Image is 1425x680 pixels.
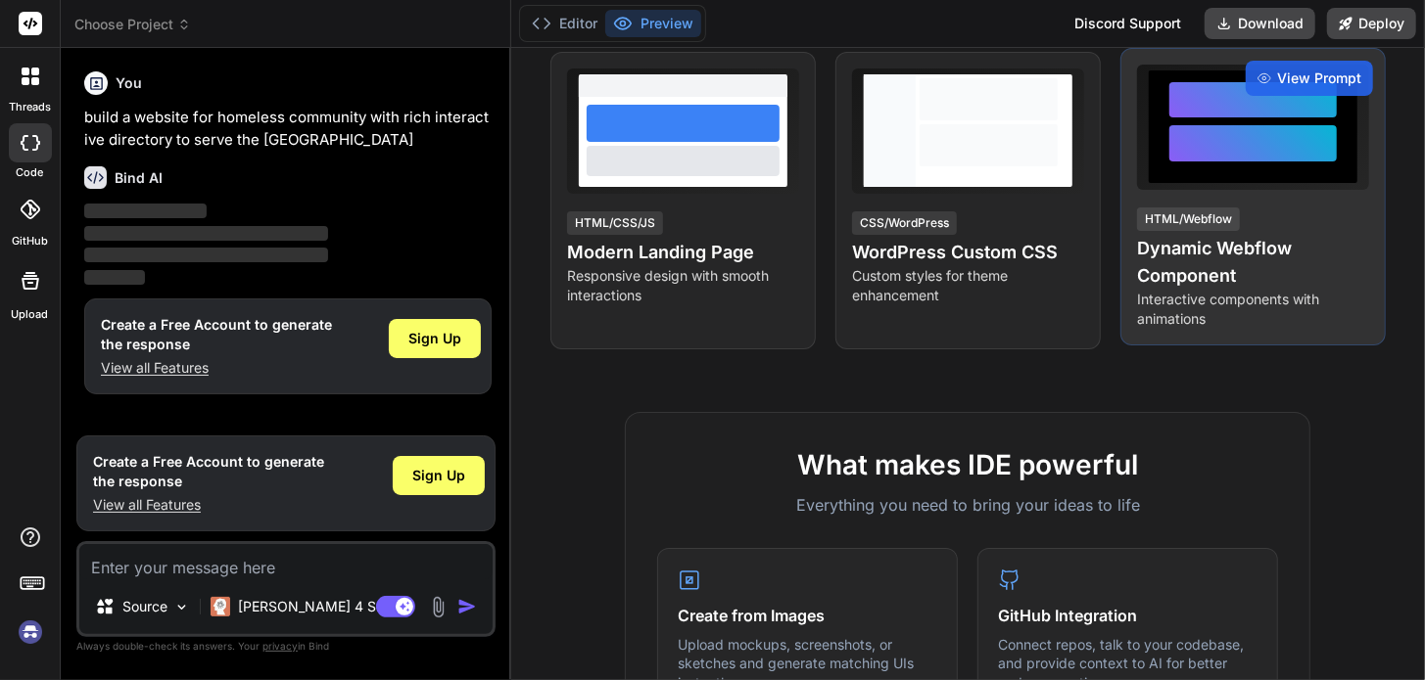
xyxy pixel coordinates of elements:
[262,640,298,652] span: privacy
[84,204,207,218] span: ‌
[852,211,957,235] div: CSS/WordPress
[567,239,799,266] h4: Modern Landing Page
[84,107,492,151] p: build a website for homeless community with rich interactive directory to serve the [GEOGRAPHIC_D...
[173,599,190,615] img: Pick Models
[852,266,1084,305] p: Custom styles for theme enhancement
[427,596,450,618] img: attachment
[122,597,167,616] p: Source
[657,444,1278,485] h2: What makes IDE powerful
[74,15,191,34] span: Choose Project
[93,495,324,515] p: View all Features
[1063,8,1193,39] div: Discord Support
[408,329,461,348] span: Sign Up
[1137,207,1240,231] div: HTML/Webflow
[115,168,163,188] h6: Bind AI
[76,637,496,656] p: Always double-check its answers. Your in Bind
[1205,8,1315,39] button: Download
[101,315,332,354] h1: Create a Free Account to generate the response
[12,233,48,249] label: GitHub
[678,604,937,627] h4: Create from Images
[9,99,51,115] label: threads
[605,10,701,37] button: Preview
[657,493,1278,517] p: Everything you need to bring your ideas to life
[567,211,663,235] div: HTML/CSS/JS
[12,306,49,323] label: Upload
[93,452,324,491] h1: Create a Free Account to generate the response
[84,270,145,285] span: ‌
[1137,235,1369,290] h4: Dynamic Webflow Component
[84,248,328,262] span: ‌
[101,358,332,378] p: View all Features
[1137,290,1369,329] p: Interactive components with animations
[17,164,44,181] label: code
[1327,8,1416,39] button: Deploy
[1277,68,1361,88] span: View Prompt
[211,597,230,616] img: Claude 4 Sonnet
[524,10,605,37] button: Editor
[852,239,1084,266] h4: WordPress Custom CSS
[84,226,328,241] span: ‌
[998,604,1258,627] h4: GitHub Integration
[14,615,47,649] img: signin
[567,266,799,305] p: Responsive design with smooth interactions
[457,597,477,616] img: icon
[238,597,384,616] p: [PERSON_NAME] 4 S..
[116,73,142,93] h6: You
[412,466,465,485] span: Sign Up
